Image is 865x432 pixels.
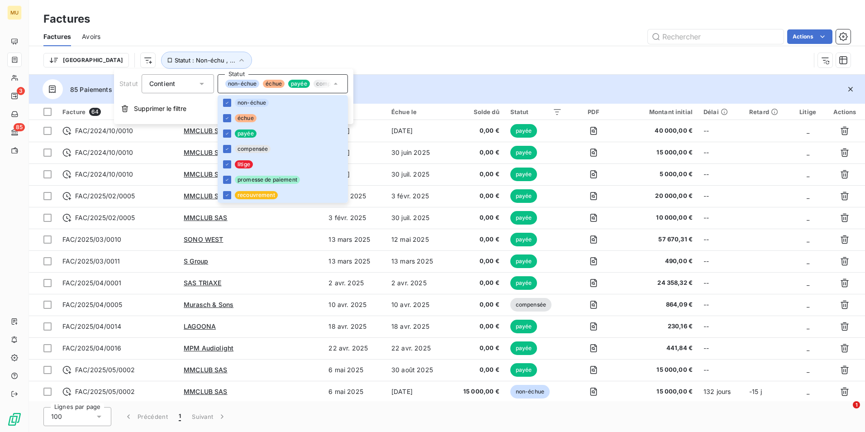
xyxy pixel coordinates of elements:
[235,99,269,107] span: non-échue
[510,385,550,398] span: non-échue
[184,344,233,352] span: MPM Audiolight
[62,235,121,243] span: FAC/2025/03/0010
[807,257,809,265] span: _
[62,279,121,287] span: FAC/2025/04/0001
[235,145,271,153] span: compensée
[62,344,121,352] span: FAC/2025/04/0016
[386,207,449,229] td: 30 juil. 2025
[698,142,744,163] td: --
[573,108,615,115] div: PDF
[454,278,499,288] span: 0,00 €
[698,337,744,359] td: --
[807,344,809,352] span: _
[698,250,744,272] td: --
[807,214,809,221] span: _
[7,412,22,427] img: Logo LeanPay
[89,108,101,116] span: 64
[698,359,744,381] td: --
[386,250,449,272] td: 13 mars 2025
[75,213,135,222] span: FAC/2025/02/0005
[184,366,228,374] span: MMCLUB SAS
[625,257,693,266] span: 490,00 €
[235,176,300,184] span: promesse de paiement
[323,185,386,207] td: 3 févr. 2025
[323,142,386,163] td: [DATE]
[749,108,786,115] div: Retard
[43,32,71,41] span: Factures
[323,359,386,381] td: 6 mai 2025
[625,192,693,201] span: 20 000,00 €
[510,211,537,225] span: payée
[454,170,499,179] span: 0,00 €
[386,185,449,207] td: 3 févr. 2025
[386,142,449,163] td: 30 juin 2025
[834,401,856,423] iframe: Intercom live chat
[323,272,386,294] td: 2 avr. 2025
[51,412,62,421] span: 100
[454,235,499,244] span: 0,00 €
[386,316,449,337] td: 18 avr. 2025
[625,278,693,288] span: 24 358,32 €
[698,294,744,316] td: --
[454,213,499,222] span: 0,00 €
[454,148,499,157] span: 0,00 €
[323,381,386,403] td: 6 mai 2025
[807,127,809,134] span: _
[386,359,449,381] td: 30 août 2025
[263,80,285,88] span: échue
[698,229,744,250] td: --
[235,114,257,122] span: échue
[17,87,25,95] span: 3
[454,322,499,331] span: 0,00 €
[75,148,133,157] span: FAC/2024/10/0010
[323,163,386,185] td: [DATE]
[807,192,809,200] span: _
[807,388,809,395] span: _
[75,170,133,179] span: FAC/2024/10/0010
[807,235,809,243] span: _
[149,80,175,87] span: Contient
[235,160,253,168] span: litige
[184,170,228,178] span: MMCLUB SAS
[510,254,537,268] span: payée
[698,120,744,142] td: --
[184,192,228,200] span: MMCLUB SAS
[323,316,386,337] td: 18 avr. 2025
[454,108,499,115] div: Solde dû
[184,279,222,287] span: SAS TRIAXE
[510,124,537,138] span: payée
[323,229,386,250] td: 13 mars 2025
[179,412,181,421] span: 1
[235,191,278,199] span: recouvrement
[184,235,223,243] span: SONO WEST
[510,320,537,333] span: payée
[184,322,216,330] span: LAGOONA
[386,163,449,185] td: 30 juil. 2025
[323,250,386,272] td: 13 mars 2025
[62,322,121,330] span: FAC/2025/04/0014
[648,29,784,44] input: Rechercher
[386,294,449,316] td: 10 avr. 2025
[62,301,122,308] span: FAC/2025/04/0005
[625,300,693,309] span: 864,09 €
[510,363,537,377] span: payée
[62,108,86,115] span: Facture
[510,276,537,290] span: payée
[510,341,537,355] span: payée
[75,365,135,374] span: FAC/2025/05/0002
[625,126,693,135] span: 40 000,00 €
[386,272,449,294] td: 2 avr. 2025
[82,32,100,41] span: Avoirs
[625,148,693,157] span: 15 000,00 €
[323,294,386,316] td: 10 avr. 2025
[314,80,349,88] span: compensée
[625,387,693,396] span: 15 000,00 €
[43,11,90,27] h3: Factures
[510,146,537,159] span: payée
[625,108,693,115] div: Montant initial
[698,381,744,403] td: 132 jours
[698,316,744,337] td: --
[184,149,228,156] span: MMCLUB SAS
[119,80,138,87] span: Statut
[510,298,551,312] span: compensée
